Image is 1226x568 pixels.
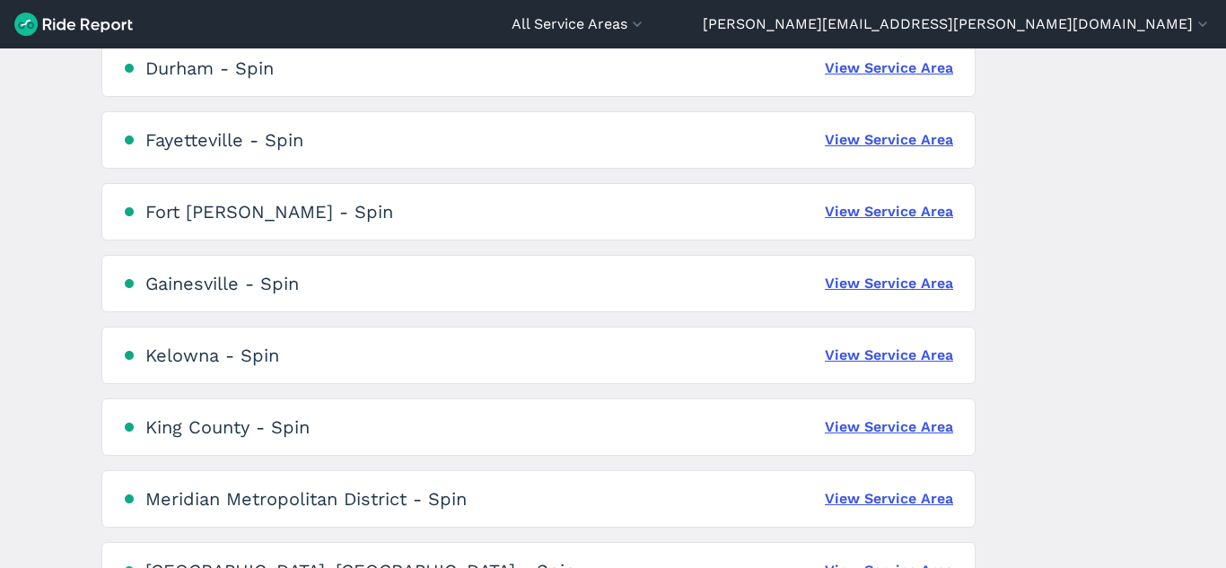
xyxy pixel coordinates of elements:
a: View Service Area [825,201,953,223]
a: View Service Area [825,416,953,438]
a: View Service Area [825,57,953,79]
div: Fort [PERSON_NAME] - Spin [145,201,393,223]
a: View Service Area [825,488,953,510]
a: View Service Area [825,273,953,294]
div: Meridian Metropolitan District - Spin [145,488,467,510]
img: Ride Report [14,13,133,36]
a: View Service Area [825,129,953,151]
button: All Service Areas [512,13,646,35]
div: King County - Spin [145,416,310,438]
div: Kelowna - Spin [145,345,279,366]
button: [PERSON_NAME][EMAIL_ADDRESS][PERSON_NAME][DOMAIN_NAME] [703,13,1212,35]
div: Durham - Spin [145,57,274,79]
div: Fayetteville - Spin [145,129,303,151]
div: Gainesville - Spin [145,273,299,294]
a: View Service Area [825,345,953,366]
